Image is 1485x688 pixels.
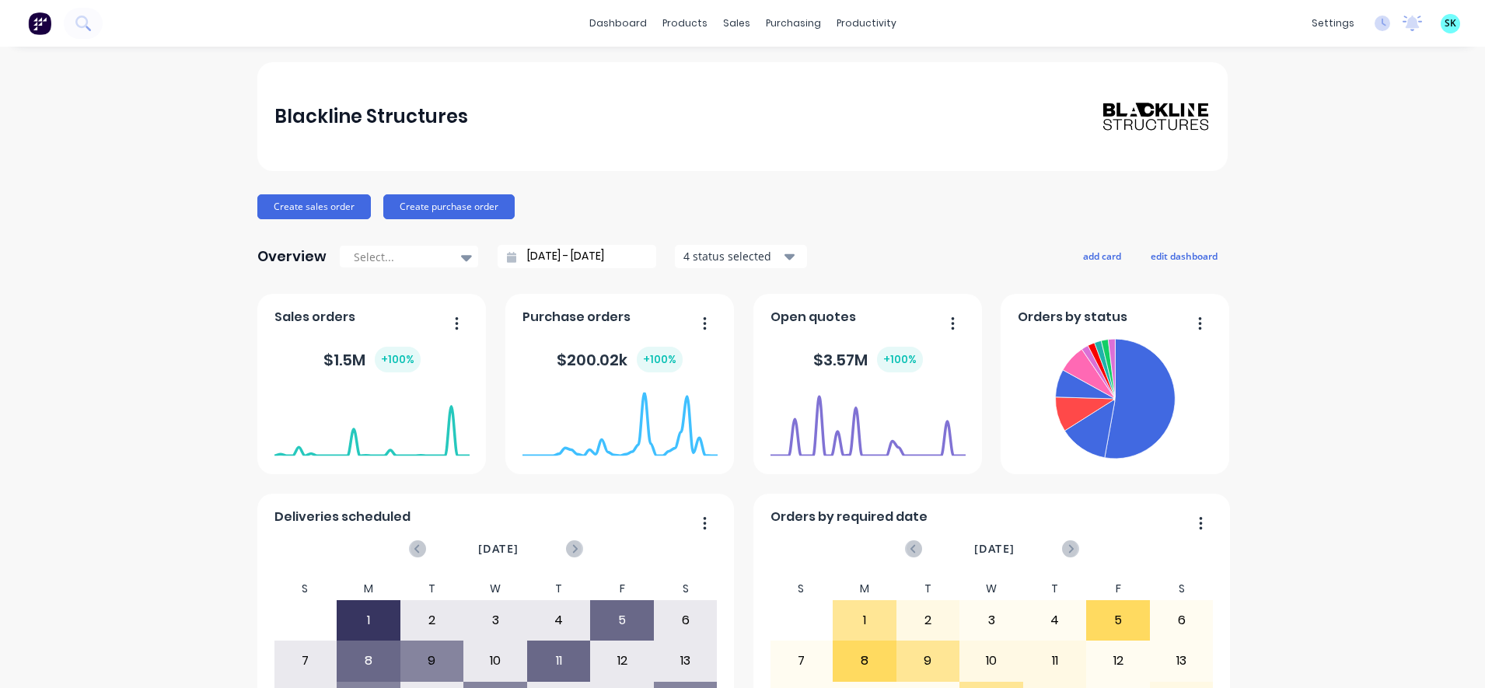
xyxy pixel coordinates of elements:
[527,578,591,600] div: T
[323,347,421,372] div: $ 1.5M
[654,578,718,600] div: S
[770,578,833,600] div: S
[463,578,527,600] div: W
[28,12,51,35] img: Factory
[274,308,355,327] span: Sales orders
[1024,641,1086,680] div: 11
[1102,101,1211,132] img: Blackline Structures
[974,540,1015,557] span: [DATE]
[337,601,400,640] div: 1
[960,641,1022,680] div: 10
[528,601,590,640] div: 4
[528,641,590,680] div: 11
[274,578,337,600] div: S
[833,578,896,600] div: M
[715,12,758,35] div: sales
[655,12,715,35] div: products
[337,641,400,680] div: 8
[833,641,896,680] div: 8
[591,641,653,680] div: 12
[897,641,959,680] div: 9
[591,601,653,640] div: 5
[758,12,829,35] div: purchasing
[274,641,337,680] div: 7
[637,347,683,372] div: + 100 %
[464,641,526,680] div: 10
[1087,601,1149,640] div: 5
[590,578,654,600] div: F
[897,601,959,640] div: 2
[1086,578,1150,600] div: F
[375,347,421,372] div: + 100 %
[770,308,856,327] span: Open quotes
[1018,308,1127,327] span: Orders by status
[1445,16,1456,30] span: SK
[1073,246,1131,266] button: add card
[257,241,327,272] div: Overview
[1151,641,1213,680] div: 13
[1141,246,1228,266] button: edit dashboard
[401,601,463,640] div: 2
[557,347,683,372] div: $ 200.02k
[1087,641,1149,680] div: 12
[478,540,519,557] span: [DATE]
[959,578,1023,600] div: W
[675,245,807,268] button: 4 status selected
[582,12,655,35] a: dashboard
[1304,12,1362,35] div: settings
[896,578,960,600] div: T
[655,641,717,680] div: 13
[1024,601,1086,640] div: 4
[877,347,923,372] div: + 100 %
[770,641,833,680] div: 7
[829,12,904,35] div: productivity
[274,101,468,132] div: Blackline Structures
[383,194,515,219] button: Create purchase order
[401,641,463,680] div: 9
[813,347,923,372] div: $ 3.57M
[1151,601,1213,640] div: 6
[522,308,631,327] span: Purchase orders
[960,601,1022,640] div: 3
[400,578,464,600] div: T
[257,194,371,219] button: Create sales order
[833,601,896,640] div: 1
[655,601,717,640] div: 6
[337,578,400,600] div: M
[1150,578,1214,600] div: S
[464,601,526,640] div: 3
[683,248,781,264] div: 4 status selected
[1023,578,1087,600] div: T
